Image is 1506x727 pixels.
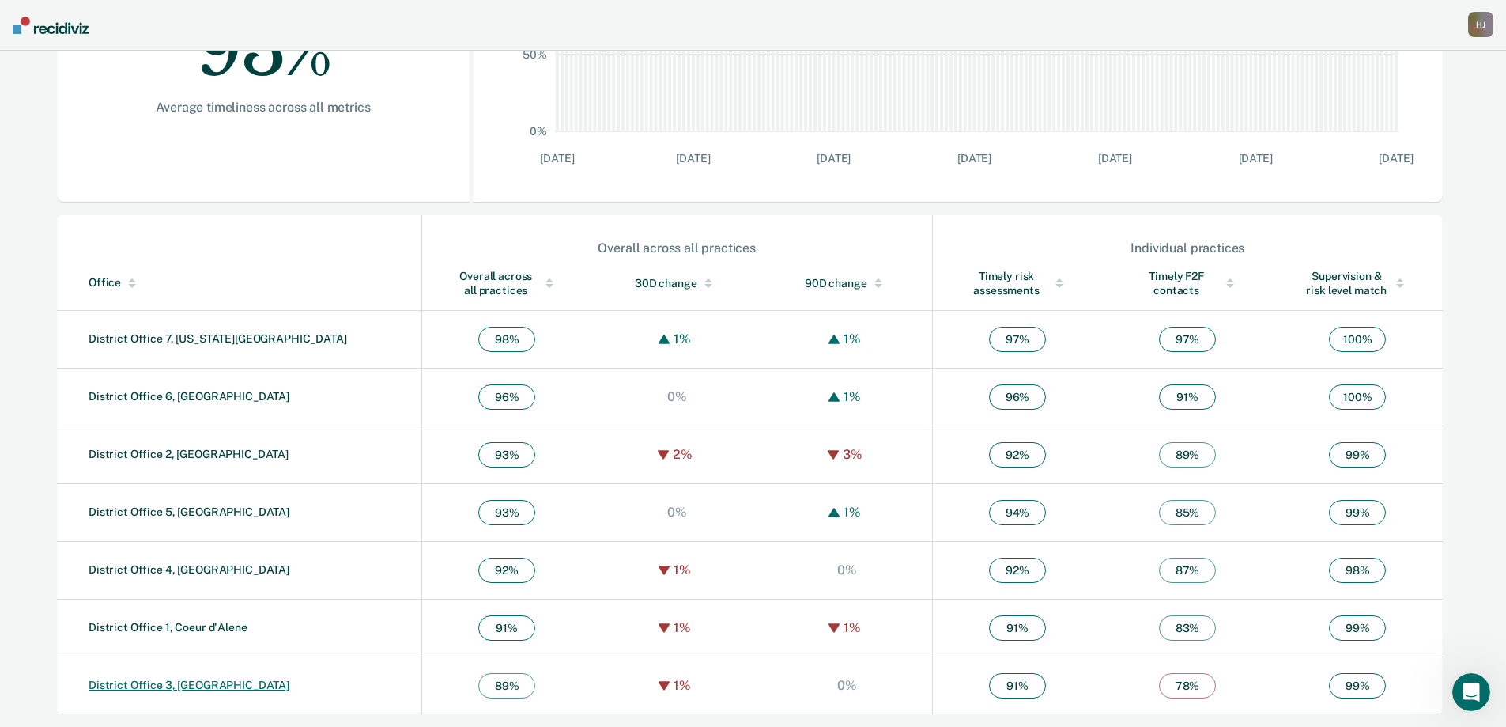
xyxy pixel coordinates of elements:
span: 98 % [1329,558,1386,583]
div: Overall across all practices [454,269,561,297]
div: 0% [663,505,691,520]
text: [DATE] [1379,152,1413,165]
div: Overall across all practices [423,240,931,256]
span: 91 % [1159,384,1216,410]
a: District Office 7, [US_STATE][GEOGRAPHIC_DATA] [89,332,347,345]
div: Timely F2F contacts [1134,269,1240,297]
span: 100 % [1329,384,1386,410]
span: 89 % [1159,442,1216,468]
div: Supervision & risk level match [1304,269,1411,297]
div: 1% [670,562,695,577]
th: Toggle SortBy [57,256,421,311]
span: 99 % [1329,500,1386,525]
th: Toggle SortBy [592,256,762,311]
div: 3% [839,447,866,462]
a: District Office 5, [GEOGRAPHIC_DATA] [89,505,289,518]
span: 92 % [478,558,535,583]
span: 99 % [1329,615,1386,641]
a: District Office 3, [GEOGRAPHIC_DATA] [89,679,289,691]
a: District Office 1, Coeur d'Alene [89,621,247,634]
text: [DATE] [540,152,574,165]
span: 97 % [989,327,1046,352]
span: 96 % [989,384,1046,410]
div: 0% [833,678,861,693]
span: 97 % [1159,327,1216,352]
div: 0% [663,389,691,404]
span: 85 % [1159,500,1216,525]
span: 91 % [478,615,535,641]
a: District Office 4, [GEOGRAPHIC_DATA] [89,563,289,576]
text: [DATE] [1098,152,1132,165]
div: Timely risk assessments [964,269,1071,297]
div: 1% [670,331,695,346]
a: District Office 2, [GEOGRAPHIC_DATA] [89,448,289,460]
span: 98 % [478,327,535,352]
span: 92 % [989,558,1046,583]
div: 1% [670,620,695,635]
text: [DATE] [957,152,991,165]
div: 1% [840,389,865,404]
span: 89 % [478,673,535,699]
img: Recidiviz [13,17,89,34]
th: Toggle SortBy [932,256,1102,311]
span: 100 % [1329,327,1386,352]
text: [DATE] [817,152,851,165]
span: 87 % [1159,558,1216,583]
text: [DATE] [676,152,710,165]
a: District Office 6, [GEOGRAPHIC_DATA] [89,390,289,403]
span: 91 % [989,615,1046,641]
th: Toggle SortBy [762,256,932,311]
div: Individual practices [934,240,1442,256]
div: 90D change [794,276,900,290]
th: Toggle SortBy [1102,256,1272,311]
span: 96 % [478,384,535,410]
span: 93 % [478,442,535,468]
div: 1% [840,331,865,346]
th: Toggle SortBy [1273,256,1443,311]
div: H J [1468,12,1493,37]
span: 93 % [478,500,535,525]
div: 0% [833,562,861,577]
div: 1% [670,678,695,693]
span: 78 % [1159,673,1216,699]
div: 2% [669,447,696,462]
iframe: Intercom live chat [1452,673,1490,711]
button: HJ [1468,12,1493,37]
span: 92 % [989,442,1046,468]
div: 1% [840,620,865,635]
span: 99 % [1329,442,1386,468]
div: 1% [840,505,865,520]
th: Toggle SortBy [421,256,591,311]
span: 83 % [1159,615,1216,641]
div: 30D change [624,276,730,290]
div: Average timeliness across all metrics [108,100,419,115]
span: 94 % [989,500,1046,525]
div: Office [89,276,415,290]
span: 91 % [989,673,1046,699]
span: 99 % [1329,673,1386,699]
text: [DATE] [1239,152,1273,165]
